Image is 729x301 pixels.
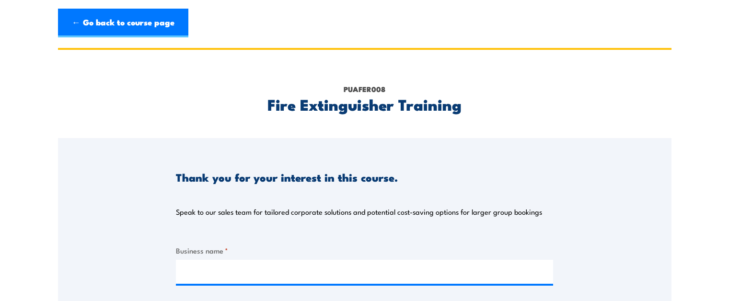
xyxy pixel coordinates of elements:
[176,172,398,183] h3: Thank you for your interest in this course.
[176,245,553,256] label: Business name
[58,9,188,37] a: ← Go back to course page
[176,207,542,217] p: Speak to our sales team for tailored corporate solutions and potential cost-saving options for la...
[176,97,553,111] h2: Fire Extinguisher Training
[176,84,553,94] p: PUAFER008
